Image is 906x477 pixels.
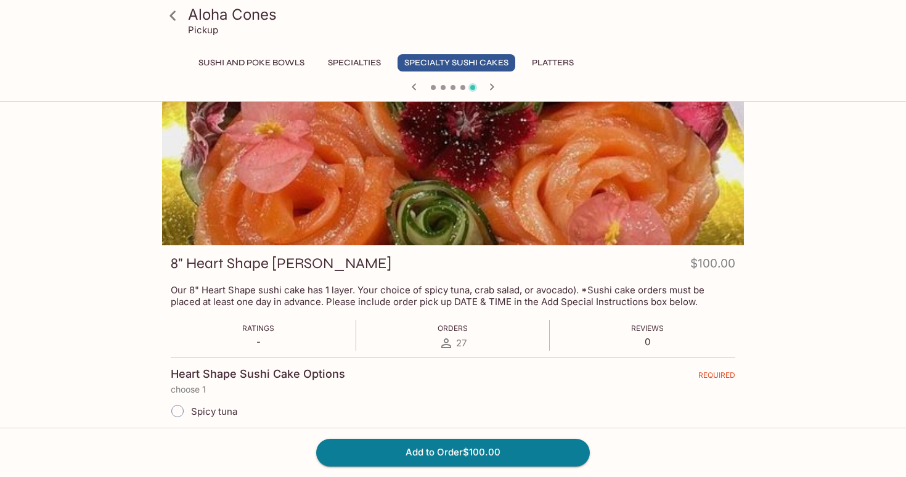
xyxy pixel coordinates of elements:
span: Reviews [631,324,664,333]
span: REQUIRED [698,370,735,385]
h4: $100.00 [690,254,735,278]
div: 8" Heart Shape Sushi Cake [162,82,744,245]
span: Ratings [242,324,274,333]
p: Pickup [188,24,218,36]
p: 0 [631,336,664,348]
p: - [242,336,274,348]
span: Spicy tuna [191,406,237,417]
button: Platters [525,54,581,71]
h4: Heart Shape Sushi Cake Options [171,367,345,381]
button: Add to Order$100.00 [316,439,590,466]
span: Orders [438,324,468,333]
p: Our 8" Heart Shape sushi cake has 1 layer. Your choice of spicy tuna, crab salad, or avocado). *S... [171,284,735,308]
span: 27 [456,337,467,349]
p: choose 1 [171,385,735,394]
button: Specialty Sushi Cakes [398,54,515,71]
h3: 8" Heart Shape [PERSON_NAME] [171,254,391,273]
h3: Aloha Cones [188,5,739,24]
button: Sushi and Poke Bowls [192,54,311,71]
button: Specialties [321,54,388,71]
